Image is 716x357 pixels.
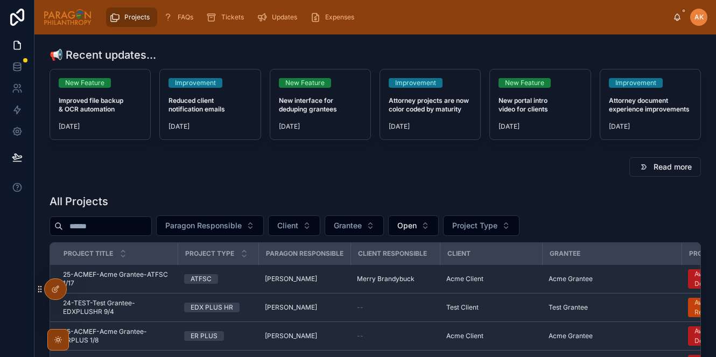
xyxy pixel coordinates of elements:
[447,249,471,258] span: Client
[203,8,251,27] a: Tickets
[307,8,362,27] a: Expenses
[446,332,483,340] span: Acme Client
[64,249,113,258] span: Project Title
[357,332,363,340] span: --
[50,47,156,62] h1: 📢 Recent updates...
[397,220,417,231] span: Open
[358,249,427,258] span: Client Responsible
[549,332,675,340] a: Acme Grantee
[159,8,201,27] a: FAQs
[184,331,252,341] a: ER PLUS
[285,78,325,88] div: New Feature
[169,122,251,131] span: [DATE]
[254,8,305,27] a: Updates
[268,215,320,236] button: Select Button
[550,249,580,258] span: Grantee
[266,249,343,258] span: Paragon Responsible
[629,157,701,177] button: Read more
[159,69,261,140] a: ImprovementReduced client notification emails[DATE]
[265,332,344,340] a: [PERSON_NAME]
[124,13,150,22] span: Projects
[446,303,479,312] span: Test Client
[549,275,675,283] a: Acme Grantee
[63,327,171,345] a: 25-ACMEF-Acme Grantee-ERPLUS 1/8
[446,332,536,340] a: Acme Client
[446,275,483,283] span: Acme Client
[279,122,362,131] span: [DATE]
[446,303,536,312] a: Test Client
[395,78,436,88] div: Improvement
[63,299,171,316] a: 24-TEST-Test Grantee-EDXPLUSHR 9/4
[380,69,481,140] a: ImprovementAttorney projects are now color coded by maturity[DATE]
[499,122,581,131] span: [DATE]
[694,13,704,22] span: AK
[325,13,354,22] span: Expenses
[357,303,363,312] span: --
[357,275,433,283] a: Merry Brandybuck
[265,275,344,283] a: [PERSON_NAME]
[549,303,675,312] a: Test Grantee
[334,220,362,231] span: Grantee
[549,275,593,283] span: Acme Grantee
[185,249,234,258] span: Project Type
[59,96,125,113] strong: Improved file backup & OCR automation
[609,122,692,131] span: [DATE]
[59,122,142,131] span: [DATE]
[191,303,233,312] div: EDX PLUS HR
[388,215,439,236] button: Select Button
[609,96,690,113] strong: Attorney document experience improvements
[446,275,536,283] a: Acme Client
[325,215,384,236] button: Select Button
[505,78,544,88] div: New Feature
[489,69,591,140] a: New FeatureNew portal intro video for clients[DATE]
[272,13,297,22] span: Updates
[184,303,252,312] a: EDX PLUS HR
[50,194,108,209] h1: All Projects
[549,332,593,340] span: Acme Grantee
[265,303,344,312] a: [PERSON_NAME]
[452,220,497,231] span: Project Type
[191,274,212,284] div: ATFSC
[270,69,371,140] a: New FeatureNew interface for deduping grantees[DATE]
[65,78,104,88] div: New Feature
[389,122,472,131] span: [DATE]
[277,220,298,231] span: Client
[43,9,92,26] img: App logo
[178,13,193,22] span: FAQs
[169,96,225,113] strong: Reduced client notification emails
[357,275,415,283] span: Merry Brandybuck
[265,303,317,312] span: [PERSON_NAME]
[106,8,157,27] a: Projects
[600,69,701,140] a: ImprovementAttorney document experience improvements[DATE]
[389,96,471,113] strong: Attorney projects are now color coded by maturity
[499,96,549,113] strong: New portal intro video for clients
[279,96,337,113] strong: New interface for deduping grantees
[443,215,520,236] button: Select Button
[101,5,673,29] div: scrollable content
[156,215,264,236] button: Select Button
[184,274,252,284] a: ATFSC
[654,162,692,172] span: Read more
[175,78,216,88] div: Improvement
[50,69,151,140] a: New FeatureImproved file backup & OCR automation[DATE]
[357,303,433,312] a: --
[63,270,171,288] a: 25-ACMEF-Acme Grantee-ATFSC 1/17
[357,332,433,340] a: --
[265,275,317,283] span: [PERSON_NAME]
[165,220,242,231] span: Paragon Responsible
[549,303,588,312] span: Test Grantee
[615,78,656,88] div: Improvement
[221,13,244,22] span: Tickets
[191,331,217,341] div: ER PLUS
[265,332,317,340] span: [PERSON_NAME]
